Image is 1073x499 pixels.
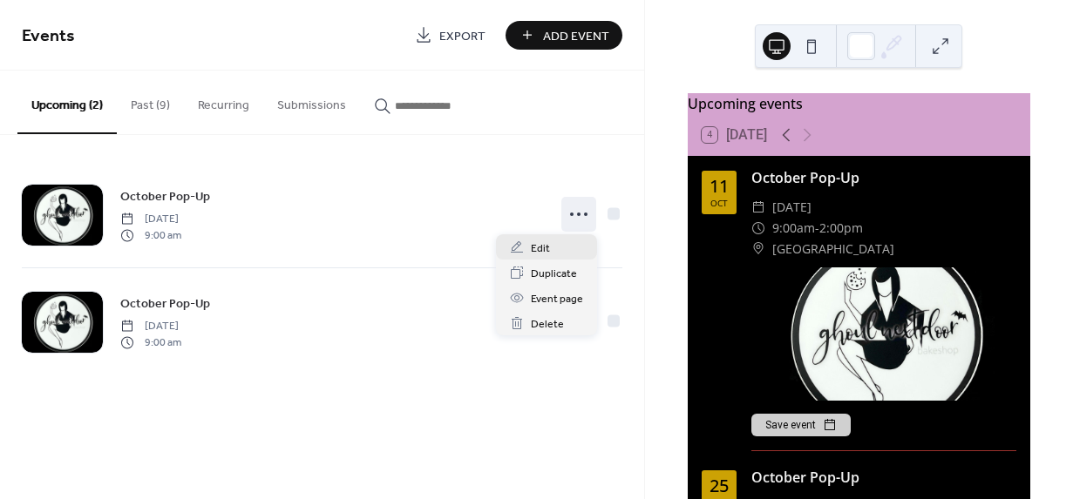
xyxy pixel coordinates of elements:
[439,27,486,45] span: Export
[402,21,499,50] a: Export
[120,319,181,334] span: [DATE]
[120,334,181,350] span: 9:00 am
[120,212,181,227] span: [DATE]
[531,315,564,334] span: Delete
[710,178,729,195] div: 11
[120,186,210,206] a: October Pop-Up
[751,467,1016,488] div: October Pop-Up
[751,167,1016,188] div: October Pop-Up
[772,197,812,218] span: [DATE]
[184,71,263,132] button: Recurring
[120,293,210,314] a: October Pop-Up
[710,477,729,495] div: 25
[120,227,181,243] span: 9:00 am
[815,218,819,239] span: -
[120,295,210,314] span: October Pop-Up
[263,71,360,132] button: Submissions
[751,414,851,436] button: Save event
[772,239,894,260] span: [GEOGRAPHIC_DATA]
[751,239,765,260] div: ​
[506,21,622,50] button: Add Event
[710,199,728,207] div: Oct
[772,218,815,239] span: 9:00am
[117,71,184,132] button: Past (9)
[17,71,117,134] button: Upcoming (2)
[543,27,609,45] span: Add Event
[531,290,583,308] span: Event page
[751,197,765,218] div: ​
[688,93,1030,114] div: Upcoming events
[531,239,550,258] span: Edit
[751,218,765,239] div: ​
[120,188,210,206] span: October Pop-Up
[531,265,577,283] span: Duplicate
[22,19,75,53] span: Events
[819,218,863,239] span: 2:00pm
